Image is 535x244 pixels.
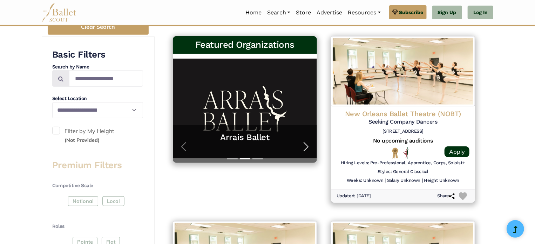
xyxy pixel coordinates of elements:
[459,192,467,200] img: Heart
[337,193,371,199] h6: Updated: [DATE]
[52,64,143,71] h4: Search by Name
[331,36,475,106] img: Logo
[403,147,408,159] img: All
[48,19,149,35] button: Clear Search
[52,127,143,145] label: Filter by My Height
[180,132,310,143] a: Arrais Ballet
[347,178,383,184] h6: Weeks: Unknown
[337,109,469,118] h4: New Orleans Ballet Theatre (NOBT)
[337,118,469,126] h5: Seeking Company Dancers
[422,178,423,184] h6: |
[52,159,143,171] h3: Premium Filters
[52,95,143,102] h4: Select Location
[337,137,469,145] h5: No upcoming auditions
[399,8,424,16] span: Subscribe
[468,6,493,20] a: Log In
[392,8,398,16] img: gem.svg
[389,5,427,19] a: Subscribe
[314,5,345,20] a: Advertise
[69,70,143,87] input: Search by names...
[345,5,383,20] a: Resources
[264,5,293,20] a: Search
[424,178,459,184] h6: Height Unknown
[52,182,143,189] h4: Competitive Scale
[52,49,143,61] h3: Basic Filters
[52,223,143,230] h4: Roles
[178,39,311,51] h3: Featured Organizations
[445,146,469,157] a: Apply
[387,178,420,184] h6: Salary Unknown
[437,193,455,199] h6: Share
[432,6,462,20] a: Sign Up
[293,5,314,20] a: Store
[378,169,428,175] h6: Styles: General Classical
[65,137,100,143] small: (Not Provided)
[227,155,238,163] button: Slide 1
[252,155,263,163] button: Slide 3
[341,160,465,166] h6: Hiring Levels: Pre-Professional, Apprentice, Corps, Soloist+
[337,128,469,134] h6: [STREET_ADDRESS]
[385,178,386,184] h6: |
[240,155,250,163] button: Slide 2
[391,147,400,158] img: National
[243,5,264,20] a: Home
